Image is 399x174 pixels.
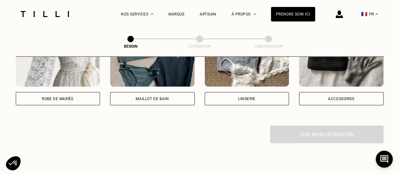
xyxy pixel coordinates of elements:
div: Lingerie [238,97,255,100]
div: Confirmation [237,44,300,49]
img: Menu déroulant à propos [253,13,256,15]
img: Tilli retouche votre Robe de mariée [16,30,100,87]
img: Tilli retouche votre Maillot de bain [110,30,195,87]
a: Marque [168,12,185,16]
img: Tilli retouche votre Accessoires [299,30,384,87]
a: Prendre soin ici [271,7,315,21]
div: Estimation [168,44,231,49]
div: Besoin [99,44,162,49]
img: Logo du service de couturière Tilli [18,11,71,17]
div: Maillot de bain [136,97,169,100]
img: icône connexion [336,10,343,18]
img: Menu déroulant [151,13,153,15]
img: Tilli retouche votre Lingerie [205,30,289,87]
div: Accessoires [328,97,355,100]
a: Artisan [200,12,216,16]
span: 🇫🇷 [361,11,367,17]
img: menu déroulant [375,13,378,15]
div: Robe de mariée [42,97,73,100]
